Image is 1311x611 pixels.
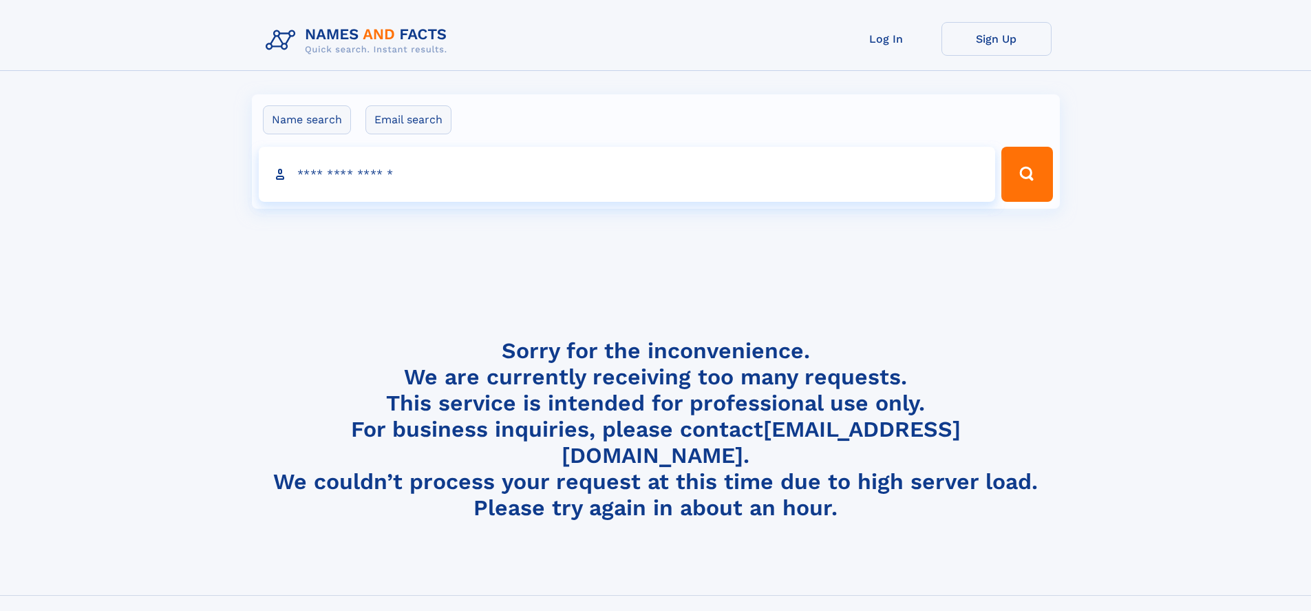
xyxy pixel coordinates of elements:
[831,22,941,56] a: Log In
[259,147,996,202] input: search input
[1001,147,1052,202] button: Search Button
[562,416,961,468] a: [EMAIL_ADDRESS][DOMAIN_NAME]
[941,22,1052,56] a: Sign Up
[260,338,1052,521] h4: Sorry for the inconvenience. We are currently receiving too many requests. This service is intend...
[263,105,351,134] label: Name search
[365,105,451,134] label: Email search
[260,22,458,59] img: Logo Names and Facts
